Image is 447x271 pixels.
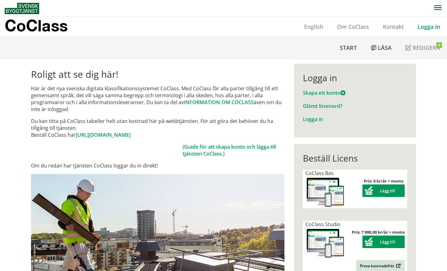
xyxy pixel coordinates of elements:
div: Beställ Licens [303,153,407,163]
a: Logga in [303,116,323,123]
span: Läsa [378,44,392,51]
strong: Pris: 7 900,00 kr/år + moms [352,229,405,235]
a: Lägg till [362,188,405,194]
p: Du kan titta på CoClass tabeller helt utan kostnad här på webbtjänsten. För att göra det behöver ... [31,118,284,138]
img: coclass-license.jpg [305,228,346,259]
p: CoClass [5,22,68,29]
a: Guide för att skapa konto och lägga till tjänsten CoClass [183,143,276,157]
button: Lägg till [362,184,405,197]
td: ( .) [183,143,284,157]
a: Logga in [411,23,447,30]
a: [URL][DOMAIN_NAME] [76,131,131,138]
h1: Roligt att se dig här! [31,69,284,80]
a: CoClass [5,17,81,36]
span: CoClass Studio [305,221,340,228]
a: Skapa ett konto [303,89,346,96]
img: coclass-license.jpg [305,177,346,208]
strong: Pris: 0 kr/år + moms [364,178,403,184]
a: Om CoClass [330,23,376,30]
a: Glömt lösenord? [303,103,342,109]
a: INFORMATION OM COCLASS [184,99,254,106]
span: Start [340,44,357,51]
a: Lägg till [362,239,405,245]
a: Kontakt [376,23,411,30]
img: Svensk Byggtjänst [5,3,39,14]
div: Logga in [303,72,407,83]
p: Här är det nya svenska digitala klassifikationssystemet CoClass. Med CoClass får alla parter till... [31,85,284,113]
button: Lägg till [362,236,405,248]
span: CoClass Bas [305,170,334,177]
a: Start [333,37,364,59]
a: Läsa [364,37,398,59]
img: Outbound.png [395,263,401,268]
a: English [297,23,330,30]
p: Om du redan har tjänsten CoClass loggar du in direkt! [31,162,284,169]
